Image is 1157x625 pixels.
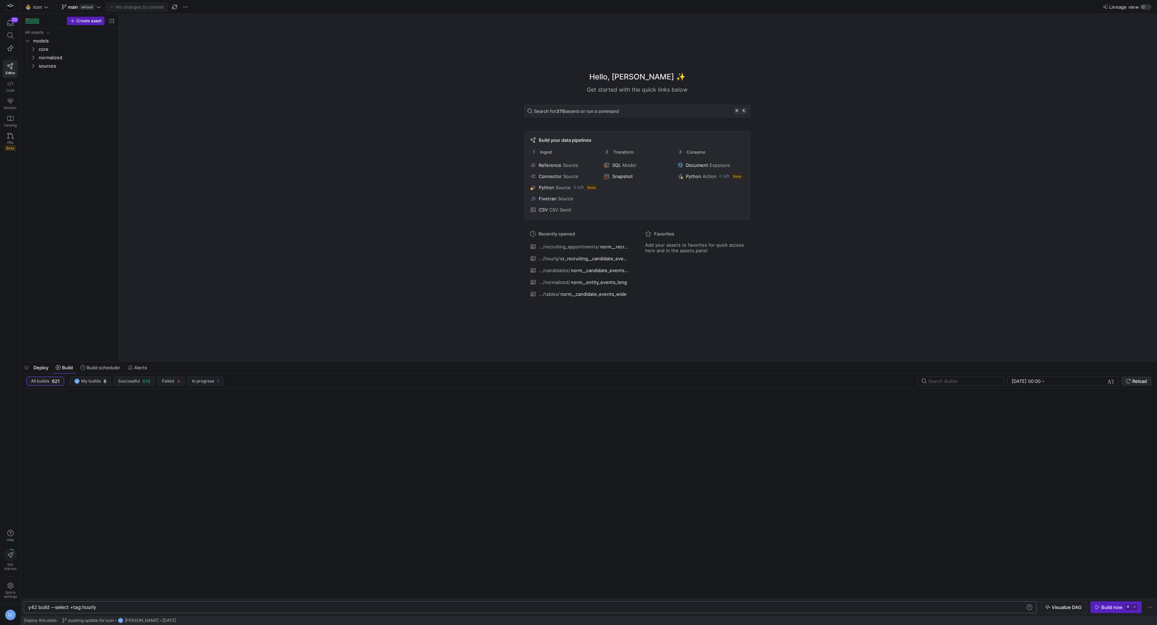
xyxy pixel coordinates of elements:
span: .../recruiting_appointments/ [539,244,599,249]
span: 0 left [574,185,584,190]
span: pushing update for icon [68,618,114,623]
div: DZ [5,609,16,620]
div: Press SPACE to select this row. [24,28,116,37]
button: Build [53,362,76,373]
span: norm__candidate_events_long [571,268,629,273]
div: Get started with the quick links below [524,85,750,94]
button: Create asset [67,17,105,25]
button: Build scheduler [77,362,123,373]
span: default [79,4,95,10]
span: 1 [217,378,219,384]
button: DZMy builds8 [70,377,111,386]
input: Search Builds [928,378,998,384]
button: Failed4 [158,377,185,386]
span: models [33,37,115,45]
button: DocumentExposure [676,161,745,169]
span: 621 [52,378,60,384]
span: Deploy [33,365,48,370]
button: Search for378assets or run a command⌘k [524,105,750,117]
a: Spacesettings [3,579,18,602]
button: .../tables/norm__candidate_events_wide [529,290,631,299]
span: main [68,4,78,10]
kbd: k [741,108,747,114]
span: Build your data pipelines [539,137,591,143]
span: Alerts [134,365,147,370]
span: In progress [192,379,214,384]
input: End datetime [1046,378,1091,384]
a: Monitor [3,95,18,113]
button: .../recruiting_appointments/norm__recruiting_appointment_facts [529,242,631,251]
span: .../hourly/ [539,256,560,261]
span: Source [555,185,571,190]
span: 616 [143,378,150,384]
img: https://storage.googleapis.com/y42-prod-data-exchange/images/Yf2Qvegn13xqq0DljGMI0l8d5Zqtiw36EXr8... [7,3,14,10]
div: Build now [1101,604,1122,610]
span: Search for assets or run a command [534,108,619,114]
span: Source [563,162,578,168]
span: norm__recruiting_appointment_facts [600,244,629,249]
span: Lineage view [1109,4,1139,10]
span: – [1042,378,1044,384]
button: Alerts [125,362,150,373]
span: .../normalized/ [539,279,570,285]
button: Build now⌘⏎ [1090,601,1142,613]
button: .../hourly/cr_recruiting__candidate_events_wide_long [529,254,631,263]
a: Code [3,78,18,95]
span: Beta [587,185,597,190]
span: Reference [539,162,561,168]
span: Build scheduler [87,365,120,370]
button: Reload [1121,377,1151,386]
a: https://storage.googleapis.com/y42-prod-data-exchange/images/Yf2Qvegn13xqq0DljGMI0l8d5Zqtiw36EXr8... [3,1,18,13]
a: Catalog [3,113,18,130]
kbd: ⏎ [1132,604,1137,610]
span: normalized [39,54,115,62]
button: PythonSource0 leftBeta [529,183,598,192]
button: .../candidates/norm__candidate_events_long [529,266,631,275]
span: PRs [7,140,13,145]
span: Exposure [710,162,730,168]
span: Document [686,162,708,168]
div: Press SPACE to select this row. [24,53,116,62]
button: 🐣icon [24,2,50,11]
span: norm__entity_events_long [571,279,627,285]
span: .../tables/ [539,291,560,297]
span: Deploy this state: [24,618,58,623]
span: [PERSON_NAME] [125,618,159,623]
button: .../normalized/norm__entity_events_long [529,278,631,287]
span: Successful [118,379,140,384]
span: Action [703,173,717,179]
span: Favorites [654,231,674,237]
button: ConnectorSource [529,172,598,180]
span: Create asset [76,18,101,23]
span: Space settings [4,590,17,599]
button: ReferenceSource [529,161,598,169]
div: All assets [25,30,44,35]
span: norm__candidate_events_wide [560,291,627,297]
span: y42 build --select +tag:hourly [28,604,96,610]
span: 0 left [719,174,729,179]
span: Monitor [4,106,17,110]
button: Getstarted [3,546,18,573]
button: 20 [3,17,18,29]
input: Start datetime [1012,378,1041,384]
span: Failed [162,379,174,384]
button: DZ [3,608,18,622]
span: Beta [732,173,742,179]
span: All builds [31,379,49,384]
kbd: ⌘ [734,108,740,114]
span: Build [62,365,73,370]
button: maindefault [60,2,103,11]
span: Code [6,88,15,92]
span: sources [39,62,115,70]
span: 4 [177,378,180,384]
span: cr_recruiting__candidate_events_wide_long [560,256,629,261]
span: 🐣 [25,5,30,9]
kbd: ⌘ [1125,604,1131,610]
button: All builds621 [26,377,64,386]
span: Editor [6,71,15,75]
span: Get started [4,562,16,571]
span: Python [686,173,701,179]
span: Reload [1132,378,1147,384]
span: Help [6,538,15,542]
span: SQL [612,162,621,168]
